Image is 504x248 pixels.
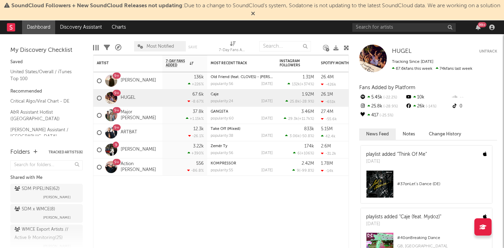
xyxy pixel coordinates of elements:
[359,128,396,140] button: News Feed
[425,105,436,108] span: -14 %
[43,193,71,201] span: [PERSON_NAME]
[396,128,422,140] button: Notes
[186,116,204,121] div: +1.15k %
[476,25,481,30] button: 99+
[211,127,273,131] div: Take Off (Mixed)
[211,61,262,65] div: Most Recent Track
[147,44,174,49] span: Most Notified
[211,134,233,138] div: popularity: 38
[321,75,334,79] div: 26.4M
[10,58,83,66] div: Saved
[261,99,273,103] div: [DATE]
[10,160,83,170] input: Search for folders...
[211,144,228,148] a: Zemër Ty
[382,105,398,108] span: -28.9 %
[397,152,427,157] a: "Think Of Me"
[211,82,233,86] div: popularity: 56
[299,117,313,121] span: +11.7k %
[14,226,77,242] div: WMCE Export Artists // Active & Monitoring ( 25 )
[304,144,314,149] div: 174k
[55,20,107,34] a: Discovery Assistant
[121,147,156,153] a: [PERSON_NAME]
[321,127,333,131] div: 5.15M
[392,60,433,64] span: Tracking Since: [DATE]
[479,48,497,55] button: Untrack
[121,78,156,84] a: [PERSON_NAME]
[392,67,472,71] span: 74k fans last week
[301,134,313,138] span: -50.8 %
[10,204,83,223] a: SDM x WMCE(8)[PERSON_NAME]
[321,99,335,104] div: -651k
[10,184,83,202] a: SDM PIPELINE(62)[PERSON_NAME]
[22,20,55,34] a: Dashboard
[297,169,299,173] span: 9
[366,158,427,165] div: [DATE]
[211,162,236,165] a: KOMPRESSOR
[121,161,159,173] a: Action [PERSON_NAME]
[187,168,204,173] div: -86.8 %
[303,75,314,79] div: 1.31M
[359,102,405,111] div: 25.8k
[11,3,500,9] span: : Due to a change to SoundCloud's system, Sodatone is not updating to the latest SoundCloud data....
[301,109,314,114] div: 3.46M
[196,161,204,166] div: 556
[166,59,188,67] span: 7-Day Fans Added
[211,144,273,148] div: Zemër Ty
[10,87,83,96] div: Recommended
[93,38,99,58] div: Edit Columns
[422,128,468,140] button: Change History
[301,83,313,86] span: +374 %
[10,126,76,140] a: [PERSON_NAME] Assistant / [GEOGRAPHIC_DATA]
[251,11,255,17] span: Dismiss
[382,96,397,99] span: -22.2 %
[280,59,304,67] div: Instagram Followers
[321,151,336,156] div: -31.2k
[379,114,393,117] span: -25.5 %
[261,151,273,155] div: [DATE]
[121,130,137,135] a: ARTBAT
[115,38,121,58] div: A&R Pipeline
[97,61,149,65] div: Artist
[397,180,487,188] div: # 37 on Let’s Dance (DE)
[284,116,314,121] div: ( )
[193,109,204,114] div: 37.8k
[392,48,412,55] a: HUGEL
[261,117,273,121] div: [DATE]
[49,151,83,154] button: Tracked Artists(6)
[302,92,314,97] div: 1.92M
[321,109,333,114] div: 27.4M
[11,3,182,9] span: SoundCloud Followers + New SoundCloud Releases not updating
[211,151,233,155] div: popularity: 56
[321,61,373,65] div: Spotify Monthly Listeners
[451,102,497,111] div: 0
[397,234,487,242] div: # 40 on Breaking Dance
[288,82,314,86] div: ( )
[188,82,204,86] div: +226 %
[292,168,314,173] div: ( )
[321,134,335,139] div: 42.4k
[301,100,313,104] span: -28.9 %
[194,75,204,79] div: 136k
[285,99,314,104] div: ( )
[10,108,76,123] a: A&R Assistant Hotlist ([GEOGRAPHIC_DATA])
[188,99,204,104] div: -8.67 %
[211,99,233,103] div: popularity: 24
[188,134,204,138] div: -26.1 %
[259,41,311,51] input: Search...
[211,110,228,114] a: GANGSTA
[321,82,336,87] div: -426k
[359,111,405,120] div: 417
[361,170,492,203] a: #37onLet’s Dance (DE)
[193,144,204,149] div: 3.22k
[192,92,204,97] div: 67.6k
[188,151,204,155] div: +390 %
[211,93,273,96] div: Caje
[121,95,135,101] a: HUGEL
[321,144,331,149] div: 2.6M
[366,213,441,221] div: playlists added
[399,214,441,219] a: "Caje (feat. Mydoz)"
[261,134,273,138] div: [DATE]
[290,134,300,138] span: 3.06k
[321,169,333,173] div: -14k
[107,20,131,34] a: Charts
